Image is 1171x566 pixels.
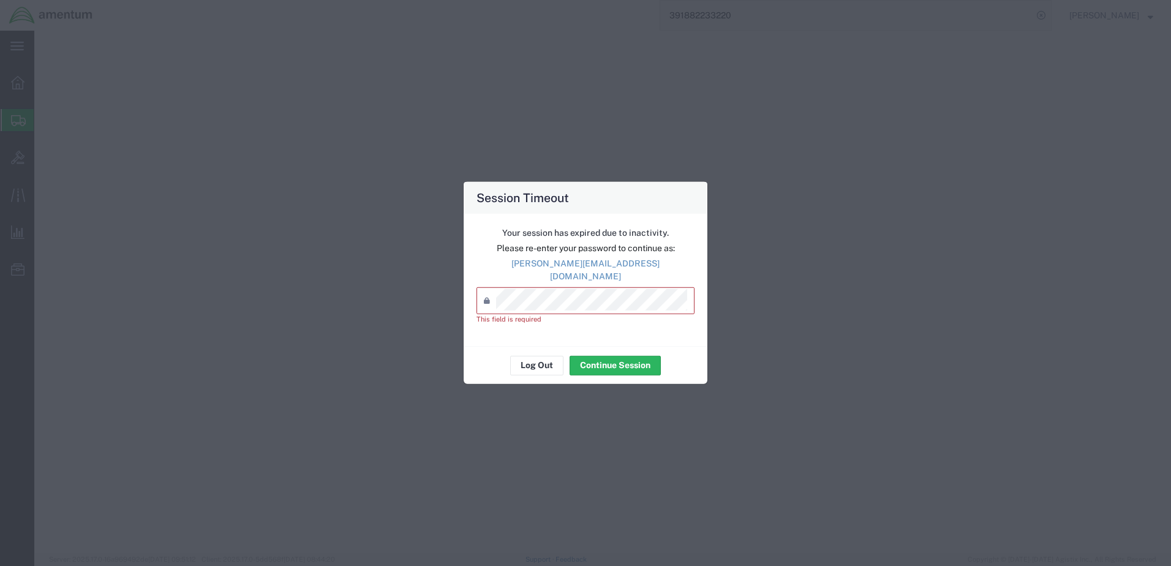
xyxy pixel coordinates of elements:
button: Continue Session [570,355,661,375]
p: [PERSON_NAME][EMAIL_ADDRESS][DOMAIN_NAME] [476,257,695,283]
button: Log Out [510,355,563,375]
p: Please re-enter your password to continue as: [476,242,695,255]
div: This field is required [476,314,695,325]
p: Your session has expired due to inactivity. [476,227,695,240]
h4: Session Timeout [476,189,569,206]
